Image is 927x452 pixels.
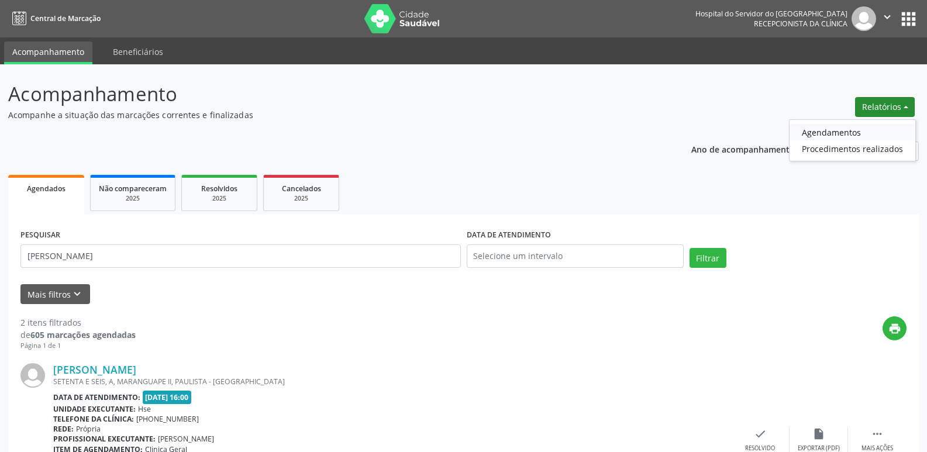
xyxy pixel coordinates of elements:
[881,11,894,23] i: 
[282,184,321,194] span: Cancelados
[138,404,151,414] span: Hse
[852,6,876,31] img: img
[20,363,45,388] img: img
[695,9,847,19] div: Hospital do Servidor do [GEOGRAPHIC_DATA]
[99,184,167,194] span: Não compareceram
[883,316,907,340] button: print
[871,427,884,440] i: 
[53,414,134,424] b: Telefone da clínica:
[105,42,171,62] a: Beneficiários
[691,142,795,156] p: Ano de acompanhamento
[53,424,74,434] b: Rede:
[53,377,731,387] div: SETENTA E SEIS, A, MARANGUAPE II, PAULISTA - [GEOGRAPHIC_DATA]
[20,226,60,244] label: PESQUISAR
[790,124,915,140] a: Agendamentos
[467,244,684,268] input: Selecione um intervalo
[789,119,916,161] ul: Relatórios
[136,414,199,424] span: [PHONE_NUMBER]
[8,9,101,28] a: Central de Marcação
[467,226,551,244] label: DATA DE ATENDIMENTO
[876,6,898,31] button: 
[158,434,214,444] span: [PERSON_NAME]
[888,322,901,335] i: print
[855,97,915,117] button: Relatórios
[790,140,915,157] a: Procedimentos realizados
[53,404,136,414] b: Unidade executante:
[99,194,167,203] div: 2025
[754,19,847,29] span: Recepcionista da clínica
[20,244,461,268] input: Nome, código do beneficiário ou CPF
[53,434,156,444] b: Profissional executante:
[190,194,249,203] div: 2025
[76,424,101,434] span: Própria
[754,427,767,440] i: check
[20,329,136,341] div: de
[20,284,90,305] button: Mais filtroskeyboard_arrow_down
[8,80,646,109] p: Acompanhamento
[201,184,237,194] span: Resolvidos
[143,391,192,404] span: [DATE] 16:00
[20,341,136,351] div: Página 1 de 1
[272,194,330,203] div: 2025
[27,184,66,194] span: Agendados
[30,13,101,23] span: Central de Marcação
[8,109,646,121] p: Acompanhe a situação das marcações correntes e finalizadas
[898,9,919,29] button: apps
[690,248,726,268] button: Filtrar
[30,329,136,340] strong: 605 marcações agendadas
[53,363,136,376] a: [PERSON_NAME]
[53,392,140,402] b: Data de atendimento:
[20,316,136,329] div: 2 itens filtrados
[4,42,92,64] a: Acompanhamento
[812,427,825,440] i: insert_drive_file
[71,288,84,301] i: keyboard_arrow_down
